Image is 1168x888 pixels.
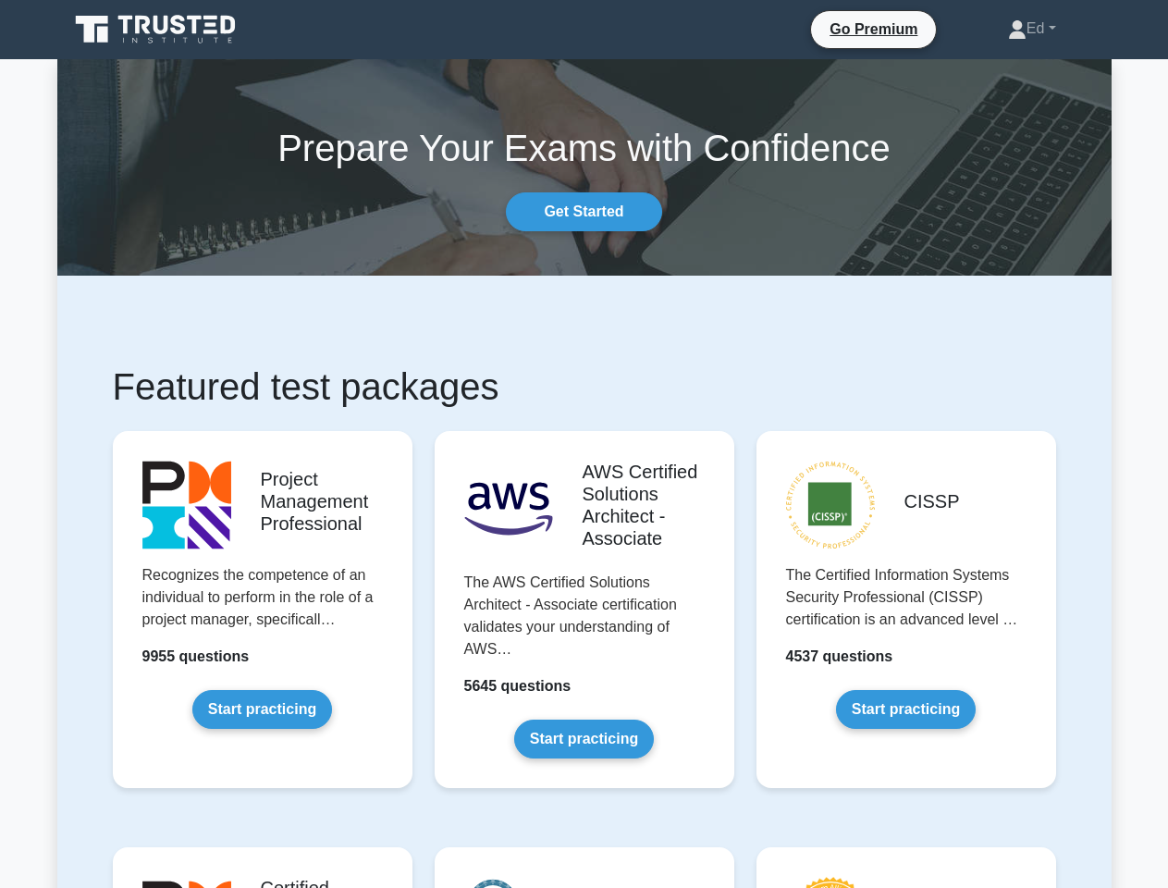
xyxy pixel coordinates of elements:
a: Ed [964,10,1100,47]
a: Start practicing [836,690,976,729]
a: Get Started [506,192,661,231]
a: Start practicing [192,690,332,729]
a: Go Premium [818,18,928,41]
a: Start practicing [514,720,654,758]
h1: Featured test packages [113,364,1056,409]
h1: Prepare Your Exams with Confidence [57,126,1112,170]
